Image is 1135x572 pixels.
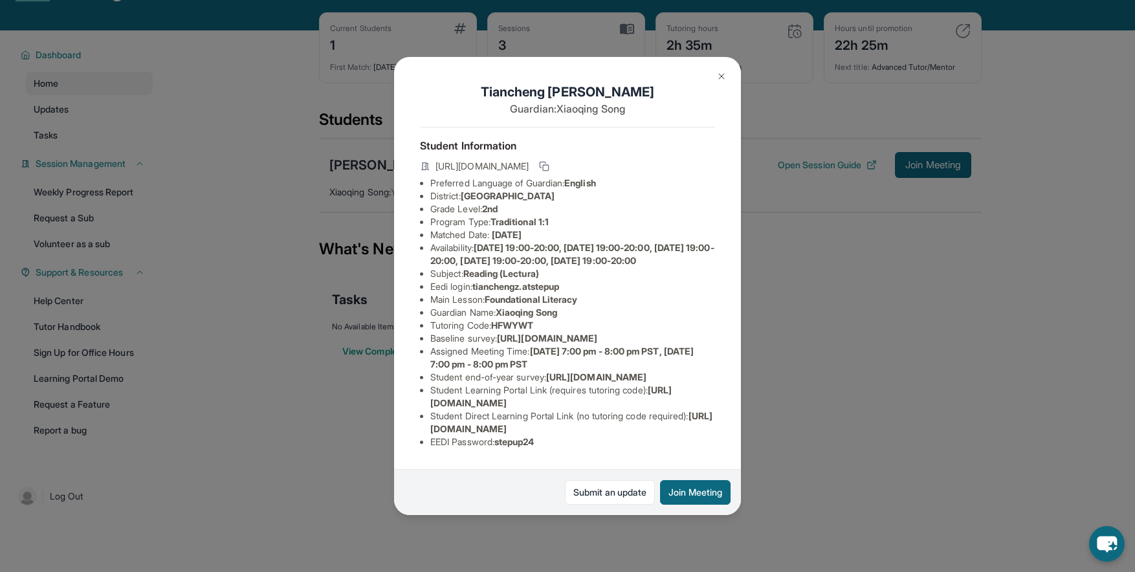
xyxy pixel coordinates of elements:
span: [URL][DOMAIN_NAME] [497,333,597,344]
p: Guardian: Xiaoqing Song [420,101,715,116]
h4: Student Information [420,138,715,153]
span: English [564,177,596,188]
span: Xiaoqing Song [496,307,557,318]
li: Eedi login : [430,280,715,293]
li: Student end-of-year survey : [430,371,715,384]
img: Close Icon [716,71,727,82]
li: EEDI Password : [430,435,715,448]
li: Preferred Language of Guardian: [430,177,715,190]
button: Copy link [536,159,552,174]
h1: Tiancheng [PERSON_NAME] [420,83,715,101]
span: [DATE] [492,229,522,240]
span: stepup24 [494,436,534,447]
span: 2nd [482,203,498,214]
li: Tutoring Code : [430,319,715,332]
li: Availability: [430,241,715,267]
span: tianchengz.atstepup [472,281,559,292]
li: Assigned Meeting Time : [430,345,715,371]
button: chat-button [1089,526,1125,562]
li: District: [430,190,715,203]
span: [URL][DOMAIN_NAME] [435,160,529,173]
span: [URL][DOMAIN_NAME] [546,371,646,382]
span: HFWYWT [491,320,533,331]
li: Subject : [430,267,715,280]
li: Baseline survey : [430,332,715,345]
li: Matched Date: [430,228,715,241]
span: [DATE] 7:00 pm - 8:00 pm PST, [DATE] 7:00 pm - 8:00 pm PST [430,346,694,369]
span: Foundational Literacy [485,294,577,305]
li: Student Direct Learning Portal Link (no tutoring code required) : [430,410,715,435]
li: Student Learning Portal Link (requires tutoring code) : [430,384,715,410]
span: [GEOGRAPHIC_DATA] [461,190,555,201]
li: Guardian Name : [430,306,715,319]
span: Traditional 1:1 [490,216,549,227]
span: Reading (Lectura) [463,268,539,279]
a: Submit an update [565,480,655,505]
li: Program Type: [430,215,715,228]
li: Grade Level: [430,203,715,215]
span: [DATE] 19:00-20:00, [DATE] 19:00-20:00, [DATE] 19:00-20:00, [DATE] 19:00-20:00, [DATE] 19:00-20:00 [430,242,714,266]
button: Join Meeting [660,480,731,505]
li: Main Lesson : [430,293,715,306]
